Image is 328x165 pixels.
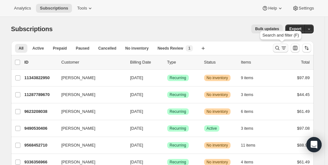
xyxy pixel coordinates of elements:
[170,143,186,148] span: Recurring
[241,75,253,80] span: 9 items
[76,46,89,51] span: Paused
[25,125,56,132] p: 9490530406
[241,126,253,131] span: 3 items
[61,75,96,81] span: [PERSON_NAME]
[170,75,186,80] span: Recurring
[130,126,143,131] span: [DATE]
[61,59,125,65] p: Customer
[25,92,56,98] p: 11287789670
[198,44,208,53] button: Create new view
[14,6,31,11] span: Analytics
[204,59,236,65] p: Status
[10,4,35,13] button: Analytics
[241,143,255,148] span: 11 items
[297,92,310,97] span: $44.45
[297,75,310,80] span: $97.89
[73,4,97,13] button: Tools
[299,6,314,11] span: Settings
[241,160,253,165] span: 4 items
[241,109,253,114] span: 6 items
[130,109,143,114] span: [DATE]
[61,142,96,148] span: [PERSON_NAME]
[58,140,121,150] button: [PERSON_NAME]
[297,143,310,148] span: $88.99
[25,90,310,99] div: 11287789670[PERSON_NAME][DATE]SuccessRecurringWarningNo inventory3 items$44.45
[289,4,318,13] button: Settings
[58,90,121,100] button: [PERSON_NAME]
[125,46,148,51] span: No inventory
[297,160,310,164] span: $61.49
[25,73,310,82] div: 11343822950[PERSON_NAME][DATE]SuccessRecurringWarningNo inventory9 items$97.89
[130,75,143,80] span: [DATE]
[301,59,310,65] p: Total
[241,107,260,116] button: 6 items
[241,59,273,65] div: Items
[25,124,310,133] div: 9490530406[PERSON_NAME][DATE]SuccessRecurringSuccessActive3 items$97.08
[77,6,87,11] span: Tools
[207,126,217,131] span: Active
[58,73,121,83] button: [PERSON_NAME]
[170,126,186,131] span: Recurring
[25,108,56,115] p: 9623208038
[130,92,143,97] span: [DATE]
[241,73,260,82] button: 9 items
[297,109,310,114] span: $61.49
[170,160,186,165] span: Recurring
[241,90,260,99] button: 3 items
[130,160,143,164] span: [DATE]
[188,46,190,51] span: 1
[289,26,301,31] span: Export
[25,59,56,65] p: ID
[241,92,253,97] span: 3 items
[36,4,72,13] button: Subscriptions
[258,4,287,13] button: Help
[285,24,305,33] button: Export
[167,59,199,65] div: Type
[32,46,44,51] span: Active
[158,46,183,51] span: Needs Review
[25,142,56,148] p: 9568452710
[58,123,121,134] button: [PERSON_NAME]
[306,137,322,152] div: Open Intercom Messenger
[25,107,310,116] div: 9623208038[PERSON_NAME][DATE]SuccessRecurringWarningNo inventory6 items$61.49
[291,44,300,52] button: Customize table column order and visibility
[297,126,310,131] span: $97.08
[61,92,96,98] span: [PERSON_NAME]
[58,107,121,117] button: [PERSON_NAME]
[170,92,186,97] span: Recurring
[130,143,143,148] span: [DATE]
[273,44,288,52] button: Search and filter results
[207,75,228,80] span: No inventory
[11,25,53,32] span: Subscriptions
[241,124,260,133] button: 3 items
[61,125,96,132] span: [PERSON_NAME]
[241,141,262,150] button: 11 items
[207,143,228,148] span: No inventory
[98,46,117,51] span: Cancelled
[170,109,186,114] span: Recurring
[251,24,283,33] button: Bulk updates
[268,6,277,11] span: Help
[25,75,56,81] p: 11343822950
[61,108,96,115] span: [PERSON_NAME]
[19,46,24,51] span: All
[40,6,68,11] span: Subscriptions
[207,160,228,165] span: No inventory
[207,92,228,97] span: No inventory
[302,44,311,52] button: Sort the results
[130,59,162,65] p: Billing Date
[25,141,310,150] div: 9568452710[PERSON_NAME][DATE]SuccessRecurringWarningNo inventory11 items$88.99
[255,26,279,31] span: Bulk updates
[25,59,310,65] div: IDCustomerBilling DateTypeStatusItemsTotal
[207,109,228,114] span: No inventory
[53,46,67,51] span: Prepaid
